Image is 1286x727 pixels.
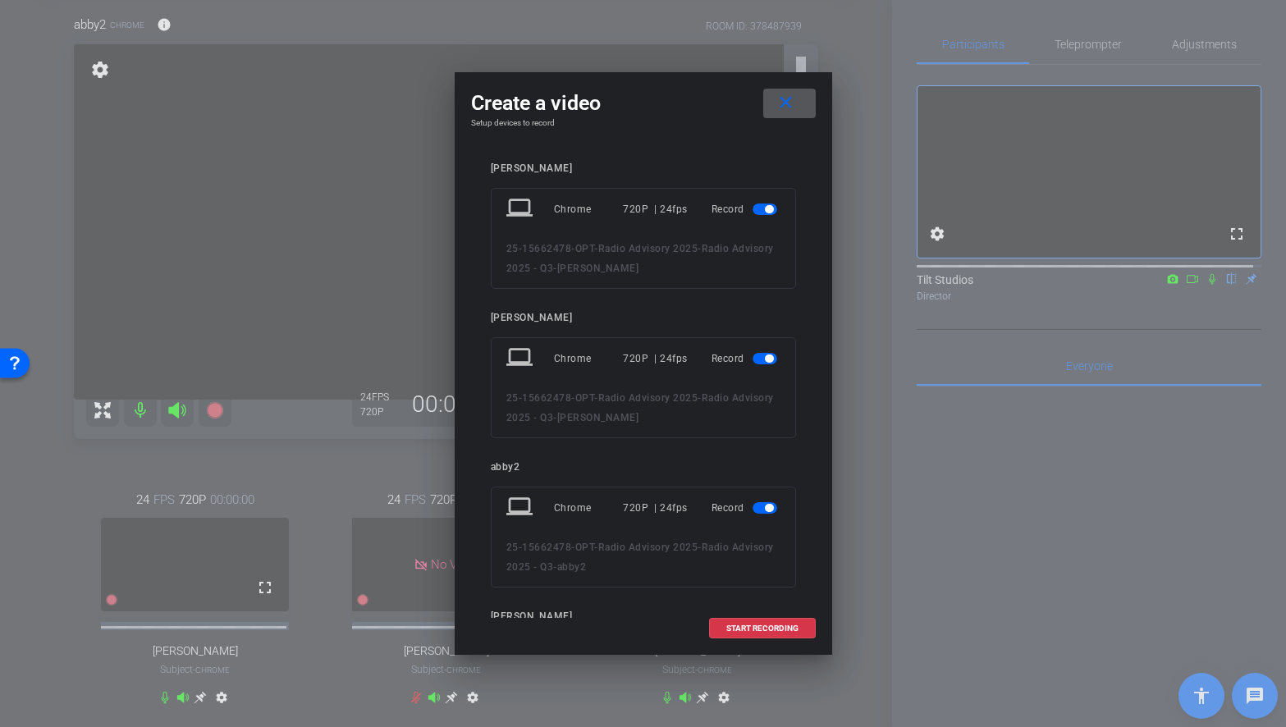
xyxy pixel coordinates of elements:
[506,243,698,254] span: 25-15662478-OPT-Radio Advisory 2025
[712,194,780,224] div: Record
[557,561,587,573] span: abby2
[506,344,536,373] mat-icon: laptop
[506,542,698,553] span: 25-15662478-OPT-Radio Advisory 2025
[553,263,557,274] span: -
[698,542,702,553] span: -
[491,162,796,175] div: [PERSON_NAME]
[776,93,796,113] mat-icon: close
[553,561,557,573] span: -
[506,392,698,404] span: 25-15662478-OPT-Radio Advisory 2025
[554,344,624,373] div: Chrome
[712,493,780,523] div: Record
[554,194,624,224] div: Chrome
[471,89,816,118] div: Create a video
[491,610,796,623] div: [PERSON_NAME]
[471,118,816,128] h4: Setup devices to record
[491,312,796,324] div: [PERSON_NAME]
[726,624,799,633] span: START RECORDING
[698,392,702,404] span: -
[491,461,796,473] div: abby2
[506,542,774,573] span: Radio Advisory 2025 - Q3
[557,412,639,423] span: [PERSON_NAME]
[506,194,536,224] mat-icon: laptop
[623,493,688,523] div: 720P | 24fps
[709,618,816,638] button: START RECORDING
[506,493,536,523] mat-icon: laptop
[623,194,688,224] div: 720P | 24fps
[698,243,702,254] span: -
[557,263,639,274] span: [PERSON_NAME]
[553,412,557,423] span: -
[554,493,624,523] div: Chrome
[506,392,774,423] span: Radio Advisory 2025 - Q3
[506,243,774,274] span: Radio Advisory 2025 - Q3
[712,344,780,373] div: Record
[623,344,688,373] div: 720P | 24fps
